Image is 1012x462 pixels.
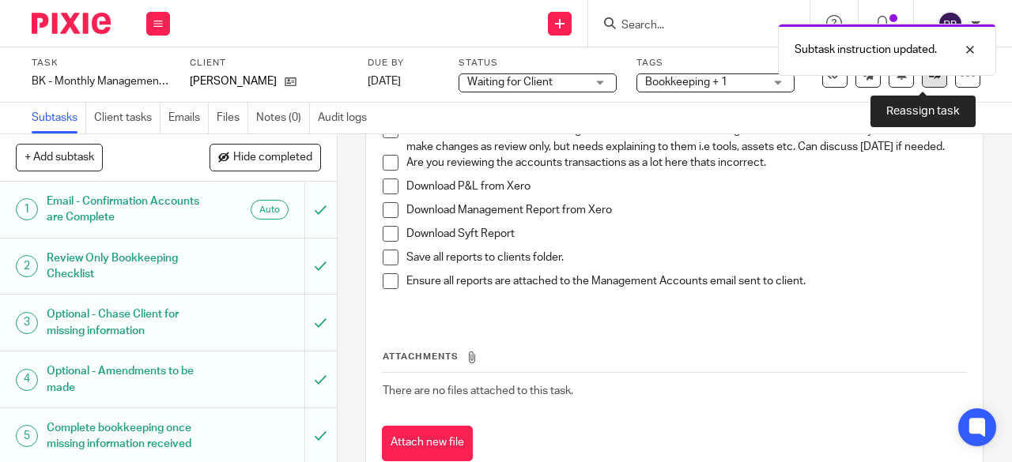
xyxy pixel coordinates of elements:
[16,369,38,391] div: 4
[190,73,277,89] p: [PERSON_NAME]
[47,416,208,456] h1: Complete bookkeeping once missing information received
[16,312,38,334] div: 3
[938,11,963,36] img: svg%3E
[406,226,966,242] p: Download Syft Report
[383,352,459,361] span: Attachments
[467,77,553,88] span: Waiting for Client
[16,198,38,220] div: 1
[190,57,348,69] label: Client
[32,103,86,133] a: Subtasks
[47,302,208,343] h1: Optional - Chase Client for missing information
[32,73,170,89] div: BK - Monthly Management Accounts REVIEW ONLY
[32,13,111,34] img: Pixie
[459,57,617,69] label: Status
[406,122,966,155] p: See notes on WP - need discussing with client. Some are miscoding's, others need more clarity. Cl...
[16,144,103,171] button: + Add subtask
[168,103,209,133] a: Emails
[251,200,289,220] div: Auto
[406,155,966,171] p: Are you reviewing the accounts transactions as a lot here thats incorrect.
[406,178,966,194] p: Download P&L from Xero
[256,103,310,133] a: Notes (0)
[217,103,248,133] a: Files
[645,77,727,88] span: Bookkeeping + 1
[406,250,966,265] p: Save all reports to clients folder.
[210,144,321,171] button: Hide completed
[318,103,375,133] a: Audit logs
[368,57,439,69] label: Due by
[233,152,312,164] span: Hide completed
[47,359,208,400] h1: Optional - Amendments to be made
[406,202,966,218] p: Download Management Report from Xero
[47,246,208,287] h1: Review Only Bookkeeping Checklist
[32,57,170,69] label: Task
[16,255,38,277] div: 2
[382,426,473,461] button: Attach new file
[383,385,573,396] span: There are no files attached to this task.
[94,103,160,133] a: Client tasks
[406,273,966,289] p: Ensure all reports are attached to the Management Accounts email sent to client.
[368,76,401,87] span: [DATE]
[16,425,38,447] div: 5
[795,42,937,58] p: Subtask instruction updated.
[47,190,208,230] h1: Email - Confirmation Accounts are Complete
